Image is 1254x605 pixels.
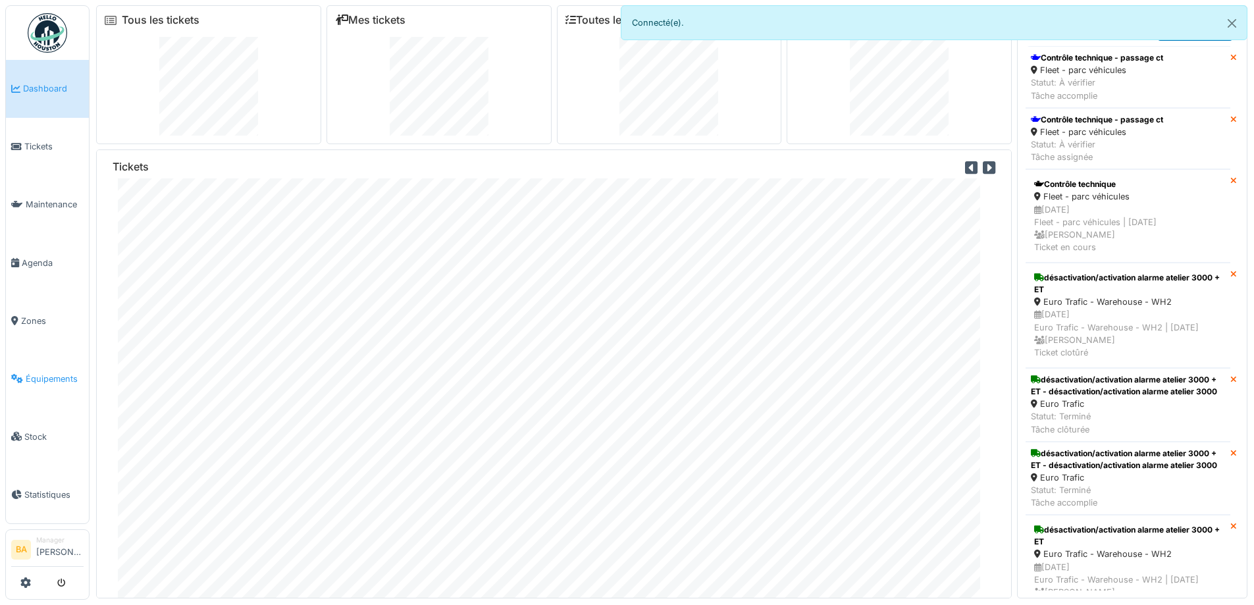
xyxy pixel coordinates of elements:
a: désactivation/activation alarme atelier 3000 + ET - désactivation/activation alarme atelier 3000 ... [1026,368,1230,442]
div: Euro Trafic [1031,471,1225,484]
div: Statut: Terminé Tâche clôturée [1031,410,1225,435]
div: Contrôle technique [1034,178,1222,190]
a: Tickets [6,118,89,176]
div: [DATE] Fleet - parc véhicules | [DATE] [PERSON_NAME] Ticket en cours [1034,203,1222,254]
a: Agenda [6,234,89,292]
span: Tickets [24,140,84,153]
span: Maintenance [26,198,84,211]
li: BA [11,540,31,560]
span: Agenda [22,257,84,269]
div: Contrôle technique - passage ct [1031,114,1163,126]
span: Statistiques [24,488,84,501]
div: Contrôle technique - passage ct [1031,52,1163,64]
div: Fleet - parc véhicules [1034,190,1222,203]
img: Badge_color-CXgf-gQk.svg [28,13,67,53]
span: Équipements [26,373,84,385]
div: Fleet - parc véhicules [1031,64,1163,76]
span: Stock [24,431,84,443]
a: Maintenance [6,176,89,234]
a: désactivation/activation alarme atelier 3000 + ET Euro Trafic - Warehouse - WH2 [DATE]Euro Trafic... [1026,263,1230,368]
a: Dashboard [6,60,89,118]
a: Toutes les tâches [565,14,664,26]
div: Statut: À vérifier Tâche accomplie [1031,76,1163,101]
div: Fleet - parc véhicules [1031,126,1163,138]
a: Statistiques [6,465,89,523]
h6: Tickets [113,161,149,173]
div: Manager [36,535,84,545]
a: BA Manager[PERSON_NAME] [11,535,84,567]
span: Dashboard [23,82,84,95]
div: Euro Trafic - Warehouse - WH2 [1034,296,1222,308]
div: Statut: Terminé Tâche accomplie [1031,484,1225,509]
a: désactivation/activation alarme atelier 3000 + ET - désactivation/activation alarme atelier 3000 ... [1026,442,1230,515]
div: désactivation/activation alarme atelier 3000 + ET [1034,272,1222,296]
a: Contrôle technique Fleet - parc véhicules [DATE]Fleet - parc véhicules | [DATE] [PERSON_NAME]Tick... [1026,169,1230,263]
div: [DATE] Euro Trafic - Warehouse - WH2 | [DATE] [PERSON_NAME] Ticket clotûré [1034,308,1222,359]
a: Contrôle technique - passage ct Fleet - parc véhicules Statut: À vérifierTâche accomplie [1026,46,1230,108]
a: Zones [6,292,89,350]
div: Connecté(e). [621,5,1248,40]
div: désactivation/activation alarme atelier 3000 + ET - désactivation/activation alarme atelier 3000 [1031,448,1225,471]
a: Mes tickets [335,14,405,26]
div: désactivation/activation alarme atelier 3000 + ET [1034,524,1222,548]
li: [PERSON_NAME] [36,535,84,564]
a: Tous les tickets [122,14,199,26]
div: Euro Trafic [1031,398,1225,410]
div: Euro Trafic - Warehouse - WH2 [1034,548,1222,560]
button: Close [1217,6,1247,41]
span: Zones [21,315,84,327]
a: Stock [6,408,89,465]
div: désactivation/activation alarme atelier 3000 + ET - désactivation/activation alarme atelier 3000 [1031,374,1225,398]
a: Contrôle technique - passage ct Fleet - parc véhicules Statut: À vérifierTâche assignée [1026,108,1230,170]
div: Statut: À vérifier Tâche assignée [1031,138,1163,163]
a: Équipements [6,350,89,408]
